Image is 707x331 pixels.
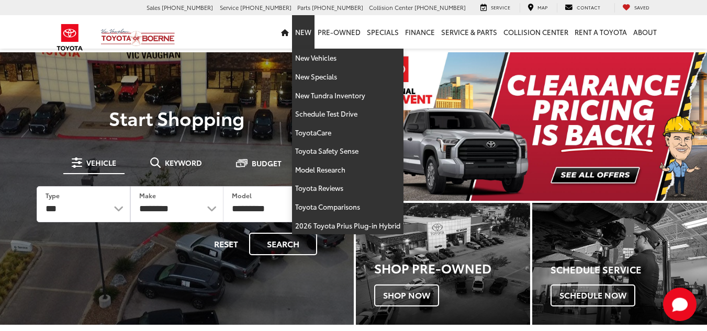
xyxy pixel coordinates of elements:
[292,216,403,235] a: 2026 Toyota Prius Plug-in Hybrid
[364,15,402,49] a: Specials
[292,142,403,161] a: Toyota Safety Sense
[232,191,252,200] label: Model
[532,203,707,325] a: Schedule Service Schedule Now
[634,4,649,10] span: Saved
[438,15,500,49] a: Service & Parts: Opens in a new tab
[292,123,403,142] a: ToyotaCare
[139,191,156,200] label: Make
[577,4,600,10] span: Contact
[100,28,175,47] img: Vic Vaughan Toyota of Boerne
[551,284,635,306] span: Schedule Now
[165,159,202,166] span: Keyword
[147,3,160,12] span: Sales
[414,3,466,12] span: [PHONE_NUMBER]
[369,3,413,12] span: Collision Center
[292,86,403,105] a: New Tundra Inventory
[220,3,239,12] span: Service
[252,159,282,167] span: Budget
[249,233,317,255] button: Search
[402,15,438,49] a: Finance
[292,179,403,198] a: Toyota Reviews
[663,288,697,321] button: Toggle Chat Window
[292,49,403,67] a: New Vehicles
[614,3,657,13] a: My Saved Vehicles
[205,233,247,255] button: Reset
[630,15,660,49] a: About
[86,159,116,166] span: Vehicle
[315,15,364,49] a: Pre-Owned
[520,3,555,13] a: Map
[240,3,291,12] span: [PHONE_NUMBER]
[292,161,403,179] a: Model Research
[292,198,403,216] a: Toyota Comparisons
[356,203,531,325] a: Shop Pre-Owned Shop Now
[292,67,403,86] a: New Specials
[22,107,332,128] p: Start Shopping
[374,284,439,306] span: Shop Now
[473,3,518,13] a: Service
[292,15,315,49] a: New
[278,15,292,49] a: Home
[551,265,707,275] h4: Schedule Service
[571,15,630,49] a: Rent a Toyota
[374,261,531,275] h3: Shop Pre-Owned
[162,3,213,12] span: [PHONE_NUMBER]
[292,105,403,123] a: Schedule Test Drive
[654,73,707,180] button: Click to view next picture.
[557,3,608,13] a: Contact
[46,191,60,200] label: Type
[532,203,707,325] div: Toyota
[491,4,510,10] span: Service
[356,203,531,325] div: Toyota
[663,288,697,321] svg: Start Chat
[297,3,310,12] span: Parts
[500,15,571,49] a: Collision Center
[312,3,363,12] span: [PHONE_NUMBER]
[50,20,89,54] img: Toyota
[537,4,547,10] span: Map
